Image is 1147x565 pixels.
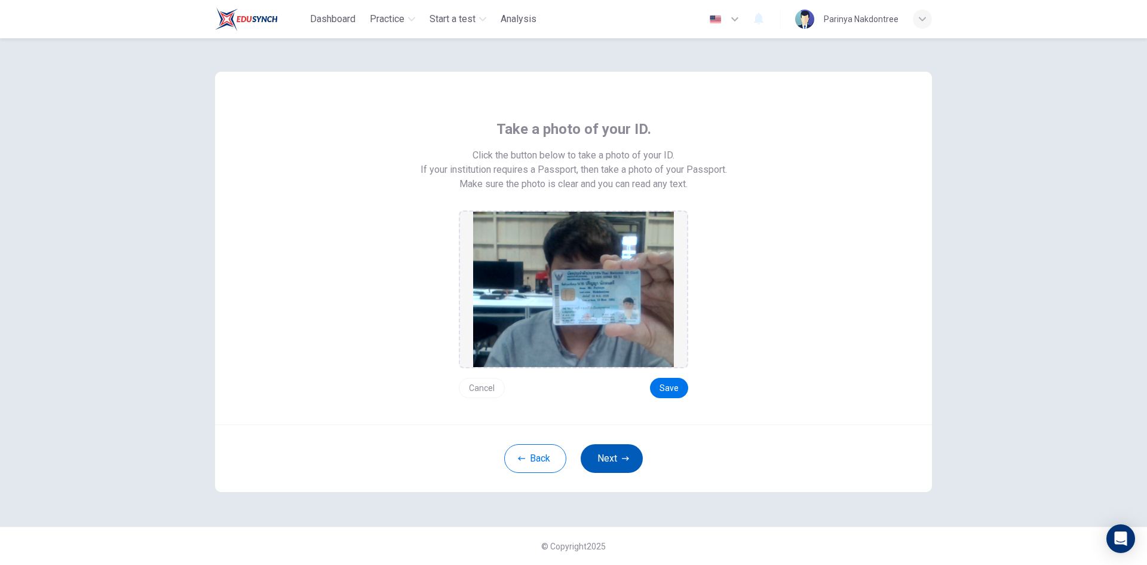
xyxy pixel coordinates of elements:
button: Cancel [459,378,505,398]
img: Train Test logo [215,7,278,31]
span: Start a test [430,12,476,26]
button: Next [581,444,643,473]
span: Click the button below to take a photo of your ID. If your institution requires a Passport, then ... [421,148,727,177]
span: © Copyright 2025 [541,542,606,551]
img: en [708,15,723,24]
img: preview screemshot [473,212,674,367]
span: Practice [370,12,404,26]
div: Open Intercom Messenger [1106,524,1135,553]
div: Parinya Nakdontree [824,12,898,26]
button: Practice [365,8,420,30]
button: Save [650,378,688,398]
span: Take a photo of your ID. [496,120,651,139]
button: Start a test [425,8,491,30]
button: Dashboard [305,8,360,30]
a: Train Test logo [215,7,305,31]
button: Analysis [496,8,541,30]
button: Back [504,444,566,473]
span: Dashboard [310,12,355,26]
span: Make sure the photo is clear and you can read any text. [459,177,688,191]
span: Analysis [501,12,536,26]
img: Profile picture [795,10,814,29]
